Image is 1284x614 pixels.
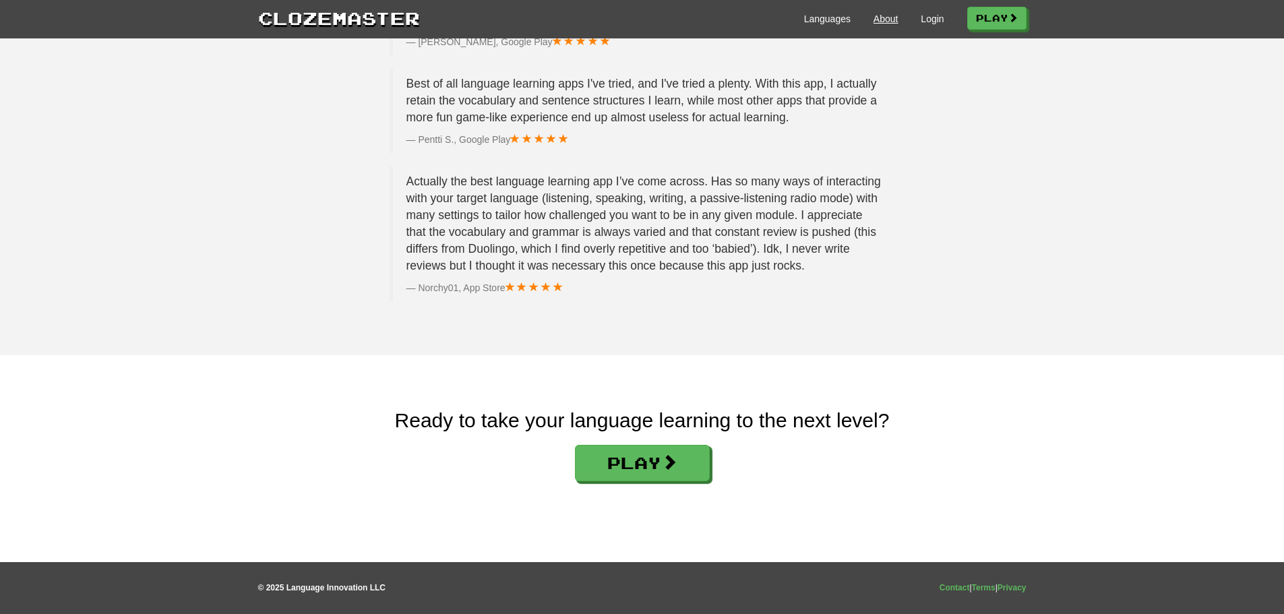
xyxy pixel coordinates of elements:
h2: Ready to take your language learning to the next level? [10,409,1274,431]
div: | | [940,582,1027,594]
p: Best of all language learning apps I've tried, and I've tried a plenty. With this app, I actually... [406,75,882,126]
footer: Pentti S., Google Play [406,133,882,146]
a: Contact [940,583,970,592]
strong: © 2025 Language Innovation LLC [258,583,386,592]
footer: Norchy01, App Store [406,281,882,295]
a: About [874,12,898,26]
a: Login [921,12,944,26]
a: Play [575,445,710,481]
a: Languages [804,12,851,26]
a: Privacy [998,583,1027,592]
a: Clozemaster [258,5,420,30]
p: Actually the best language learning app I’ve come across. Has so many ways of interacting with yo... [406,173,882,274]
footer: [PERSON_NAME], Google Play [406,35,882,49]
a: Play [967,7,1027,30]
a: Terms [972,583,996,592]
